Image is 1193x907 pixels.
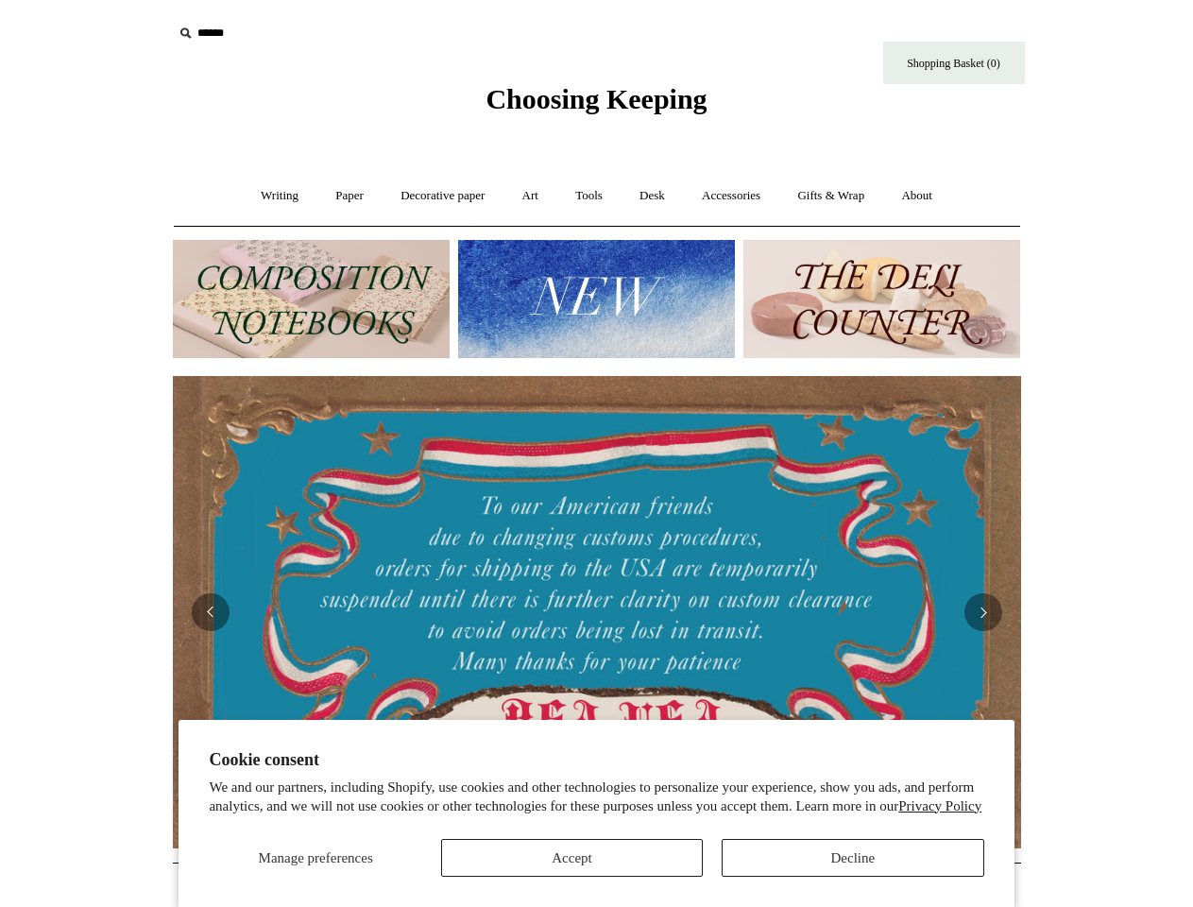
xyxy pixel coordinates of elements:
[192,593,230,631] button: Previous
[209,750,983,770] h2: Cookie consent
[722,839,983,877] button: Decline
[318,171,381,221] a: Paper
[458,240,735,358] img: New.jpg__PID:f73bdf93-380a-4a35-bcfe-7823039498e1
[884,171,949,221] a: About
[743,240,1020,358] img: The Deli Counter
[486,83,707,114] span: Choosing Keeping
[244,171,315,221] a: Writing
[486,98,707,111] a: Choosing Keeping
[259,850,373,865] span: Manage preferences
[173,376,1021,848] img: USA PSA .jpg__PID:33428022-6587-48b7-8b57-d7eefc91f15a
[505,171,555,221] a: Art
[558,171,620,221] a: Tools
[898,798,981,813] a: Privacy Policy
[964,593,1002,631] button: Next
[209,839,421,877] button: Manage preferences
[622,171,682,221] a: Desk
[685,171,777,221] a: Accessories
[383,171,502,221] a: Decorative paper
[209,779,983,815] p: We and our partners, including Shopify, use cookies and other technologies to personalize your ex...
[441,839,703,877] button: Accept
[173,240,450,358] img: 202302 Composition ledgers.jpg__PID:69722ee6-fa44-49dd-a067-31375e5d54ec
[780,171,881,221] a: Gifts & Wrap
[883,42,1025,84] a: Shopping Basket (0)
